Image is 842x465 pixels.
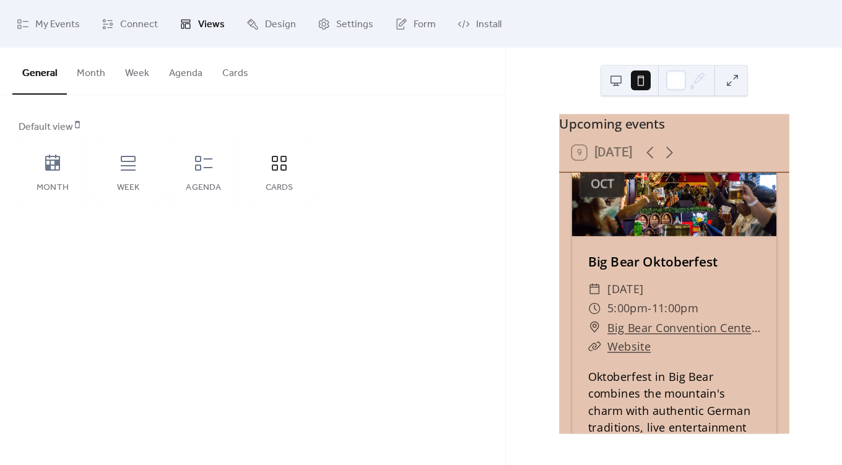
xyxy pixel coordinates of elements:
[588,279,601,299] div: ​
[607,339,651,354] a: Website
[159,48,212,93] button: Agenda
[170,5,234,43] a: Views
[182,183,225,193] div: Agenda
[588,337,601,356] div: ​
[607,279,644,299] span: [DATE]
[607,318,760,337] a: Big Bear Convention Center [STREET_ADDRESS]
[559,114,789,133] div: Upcoming events
[212,48,258,93] button: Cards
[106,183,150,193] div: Week
[7,5,89,43] a: My Events
[588,253,717,271] a: Big Bear Oktoberfest
[92,5,167,43] a: Connect
[237,5,305,43] a: Design
[336,15,373,34] span: Settings
[588,150,615,174] div: 10
[31,183,74,193] div: Month
[35,15,80,34] span: My Events
[265,15,296,34] span: Design
[414,15,436,34] span: Form
[588,318,601,337] div: ​
[648,299,652,318] span: -
[651,299,698,318] span: 11:00pm
[67,48,115,93] button: Month
[308,5,383,43] a: Settings
[588,299,601,318] div: ​
[19,120,484,135] div: Default view
[476,15,501,34] span: Install
[258,183,301,193] div: Cards
[198,15,225,34] span: Views
[448,5,511,43] a: Install
[120,15,158,34] span: Connect
[12,48,67,95] button: General
[115,48,159,93] button: Week
[590,177,614,190] div: Oct
[607,299,648,318] span: 5:00pm
[386,5,445,43] a: Form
